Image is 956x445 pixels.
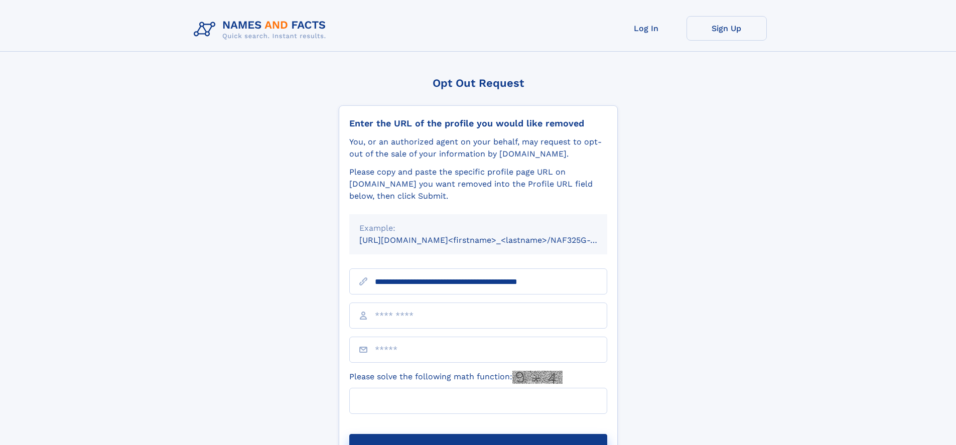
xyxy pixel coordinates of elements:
div: You, or an authorized agent on your behalf, may request to opt-out of the sale of your informatio... [349,136,607,160]
div: Example: [359,222,597,234]
a: Log In [606,16,687,41]
div: Opt Out Request [339,77,618,89]
a: Sign Up [687,16,767,41]
div: Please copy and paste the specific profile page URL on [DOMAIN_NAME] you want removed into the Pr... [349,166,607,202]
div: Enter the URL of the profile you would like removed [349,118,607,129]
img: Logo Names and Facts [190,16,334,43]
small: [URL][DOMAIN_NAME]<firstname>_<lastname>/NAF325G-xxxxxxxx [359,235,626,245]
label: Please solve the following math function: [349,371,563,384]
